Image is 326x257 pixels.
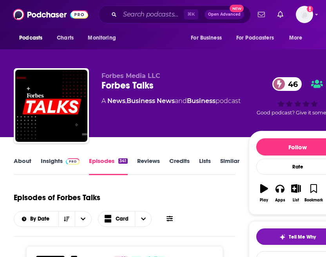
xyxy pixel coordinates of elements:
button: open menu [14,216,58,222]
a: Business News [127,97,175,105]
a: Show notifications dropdown [255,8,268,21]
span: More [289,33,302,43]
span: Monitoring [88,33,116,43]
button: List [288,179,304,207]
a: Lists [199,157,211,175]
span: For Business [191,33,222,43]
span: , [125,97,127,105]
svg: Add a profile image [307,6,313,12]
div: Bookmark [304,198,323,203]
button: Show profile menu [296,6,313,23]
span: New [230,5,244,12]
span: By Date [30,216,52,222]
div: A podcast [101,96,241,106]
div: Play [260,198,268,203]
a: Similar [220,157,239,175]
button: Bookmark [304,179,323,207]
span: and [175,97,187,105]
a: Reviews [137,157,160,175]
img: Forbes Talks [15,70,87,142]
button: open menu [185,31,232,45]
span: Charts [57,33,74,43]
img: tell me why sparkle [279,234,286,240]
h2: Choose List sort [14,211,92,227]
input: Search podcasts, credits, & more... [120,8,184,21]
a: Show notifications dropdown [274,8,286,21]
div: Apps [275,198,285,203]
button: Play [256,179,272,207]
span: Logged in as HWdata [296,6,313,23]
h1: Episodes of Forbes Talks [14,193,100,203]
button: open menu [82,31,126,45]
a: News [107,97,125,105]
div: 341 [118,158,127,164]
div: List [293,198,299,203]
span: Podcasts [19,33,42,43]
span: ⌘ K [184,9,198,20]
button: open menu [284,31,312,45]
button: Choose View [98,211,152,227]
a: 46 [272,77,302,91]
img: Podchaser Pro [66,158,80,165]
button: open menu [75,212,91,226]
div: Search podcasts, credits, & more... [98,5,251,24]
button: open menu [14,31,53,45]
span: For Podcasters [236,33,274,43]
a: About [14,157,31,175]
a: Episodes341 [89,157,127,175]
img: Podchaser - Follow, Share and Rate Podcasts [13,7,88,22]
button: Apps [272,179,288,207]
span: Open Advanced [208,13,241,16]
span: Forbes Media LLC [101,72,160,80]
a: Business [187,97,216,105]
button: Open AdvancedNew [205,10,244,19]
span: Card [116,216,129,222]
button: open menu [231,31,285,45]
img: User Profile [296,6,313,23]
button: Sort Direction [58,212,75,226]
a: Credits [169,157,190,175]
a: Charts [52,31,78,45]
span: Tell Me Why [289,234,316,240]
a: InsightsPodchaser Pro [41,157,80,175]
span: 46 [280,77,302,91]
